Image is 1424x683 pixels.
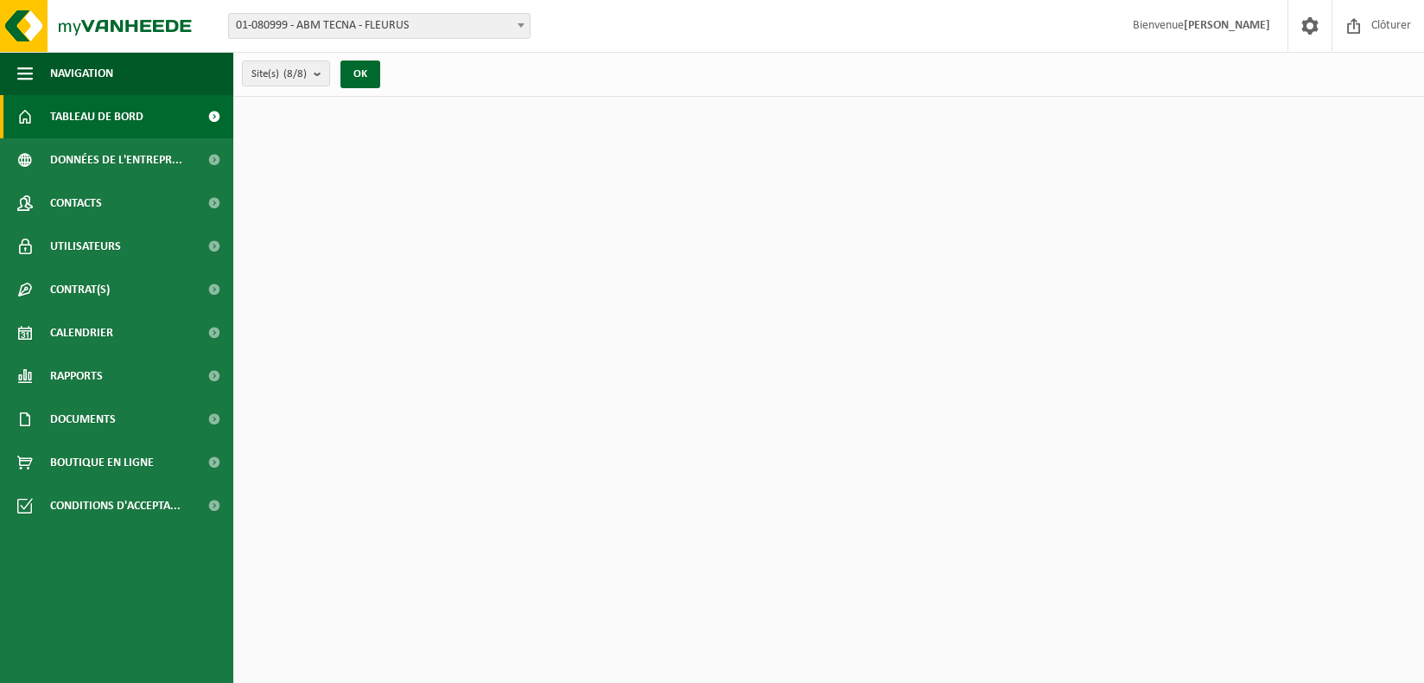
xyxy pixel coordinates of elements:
[50,398,116,441] span: Documents
[242,61,330,86] button: Site(s)(8/8)
[50,268,110,311] span: Contrat(s)
[50,311,113,354] span: Calendrier
[50,441,154,484] span: Boutique en ligne
[50,354,103,398] span: Rapports
[283,68,307,80] count: (8/8)
[50,225,121,268] span: Utilisateurs
[50,182,102,225] span: Contacts
[50,484,181,527] span: Conditions d'accepta...
[50,138,182,182] span: Données de l'entrepr...
[340,61,380,88] button: OK
[1184,19,1270,32] strong: [PERSON_NAME]
[251,61,307,87] span: Site(s)
[50,95,143,138] span: Tableau de bord
[229,14,530,38] span: 01-080999 - ABM TECNA - FLEURUS
[50,52,113,95] span: Navigation
[228,13,531,39] span: 01-080999 - ABM TECNA - FLEURUS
